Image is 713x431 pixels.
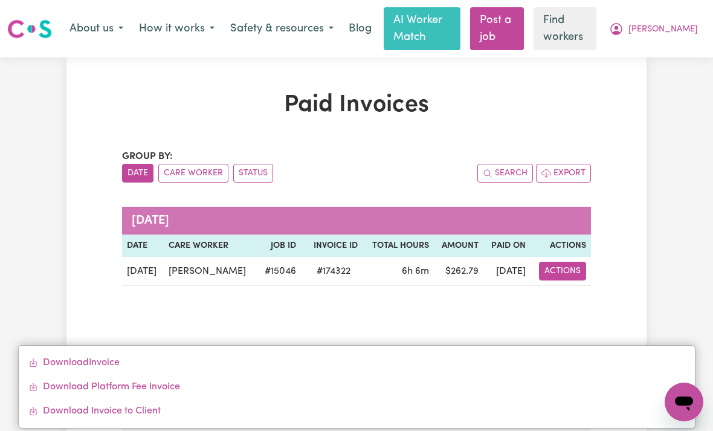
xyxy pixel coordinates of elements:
button: Export [536,164,591,183]
th: Actions [531,235,591,258]
th: Job ID [257,235,301,258]
a: Post a job [470,7,524,50]
td: [DATE] [483,257,531,286]
span: Group by: [122,152,173,161]
td: [PERSON_NAME] [164,257,257,286]
span: # 174322 [309,264,358,279]
th: Invoice ID [301,235,363,258]
caption: [DATE] [122,207,591,235]
a: Blog [341,16,379,42]
button: Safety & resources [222,16,341,42]
a: Careseekers logo [7,15,52,43]
button: How it works [131,16,222,42]
th: Date [122,235,164,258]
iframe: Button to launch messaging window [665,383,703,421]
td: # 15046 [257,257,301,286]
button: About us [62,16,131,42]
th: Paid On [483,235,531,258]
span: [PERSON_NAME] [628,23,698,36]
img: Careseekers logo [7,18,52,40]
button: sort invoices by paid status [233,164,273,183]
td: $ 262.79 [434,257,483,286]
a: Find workers [534,7,596,50]
td: [DATE] [122,257,164,286]
th: Total Hours [363,235,433,258]
button: Search [477,164,533,183]
th: Care Worker [164,235,257,258]
th: Amount [434,235,483,258]
h1: Paid Invoices [122,91,591,120]
span: 6 hours 6 minutes [402,267,429,276]
button: sort invoices by care worker [158,164,228,183]
button: Actions [539,262,586,280]
button: My Account [601,16,706,42]
button: sort invoices by date [122,164,153,183]
a: AI Worker Match [384,7,460,50]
